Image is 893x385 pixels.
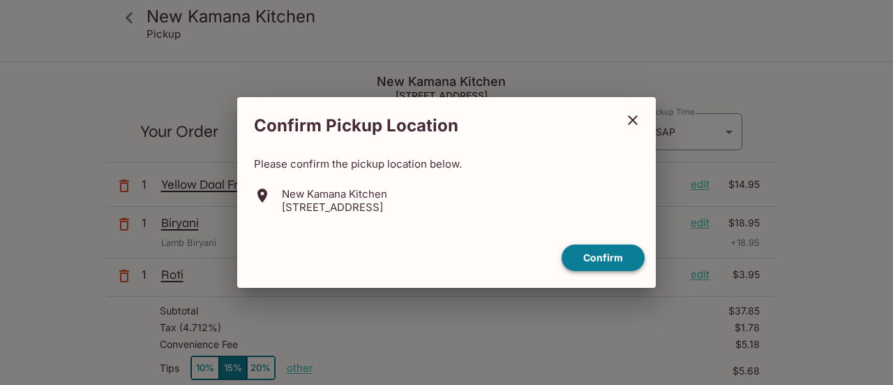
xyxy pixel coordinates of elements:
[282,187,387,201] p: New Kamana Kitchen
[254,157,639,170] p: Please confirm the pickup location below.
[562,245,645,272] button: confirm
[282,201,387,214] p: [STREET_ADDRESS]
[237,108,615,143] h2: Confirm Pickup Location
[615,103,650,138] button: close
